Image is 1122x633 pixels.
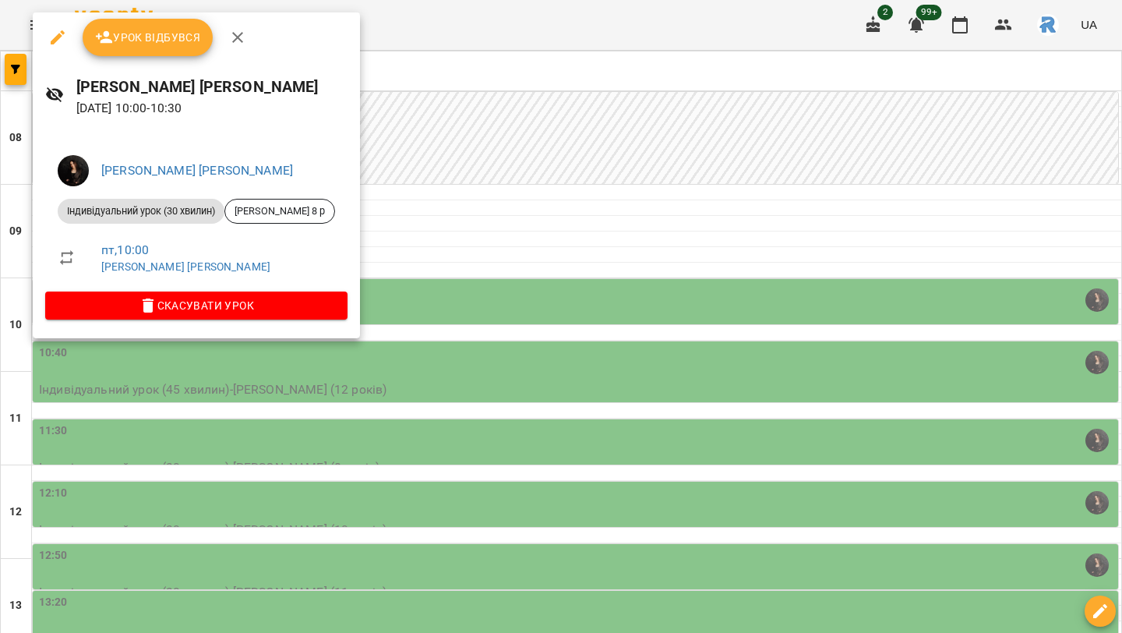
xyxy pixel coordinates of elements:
[83,19,213,56] button: Урок відбувся
[76,99,348,118] p: [DATE] 10:00 - 10:30
[101,260,270,273] a: [PERSON_NAME] [PERSON_NAME]
[101,242,149,257] a: пт , 10:00
[101,163,293,178] a: [PERSON_NAME] [PERSON_NAME]
[58,155,89,186] img: 9f4d5ff30db9b5e8c37f5332cb3b06a1.jpeg
[58,296,335,315] span: Скасувати Урок
[45,292,348,320] button: Скасувати Урок
[58,204,224,218] span: Індивідуальний урок (30 хвилин)
[76,75,348,99] h6: [PERSON_NAME] [PERSON_NAME]
[224,199,335,224] div: [PERSON_NAME] 8 р
[95,28,201,47] span: Урок відбувся
[225,204,334,218] span: [PERSON_NAME] 8 р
